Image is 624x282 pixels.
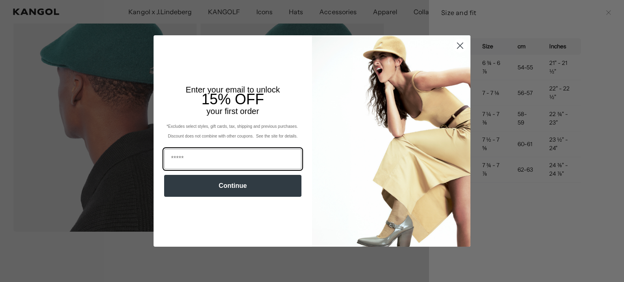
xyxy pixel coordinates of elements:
[186,85,280,94] span: Enter your email to unlock
[206,107,259,116] span: your first order
[164,175,301,197] button: Continue
[167,124,299,138] span: *Excludes select styles, gift cards, tax, shipping and previous purchases. Discount does not comb...
[164,149,301,169] input: Email
[453,39,467,53] button: Close dialog
[201,91,264,108] span: 15% OFF
[312,35,470,246] img: 93be19ad-e773-4382-80b9-c9d740c9197f.jpeg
